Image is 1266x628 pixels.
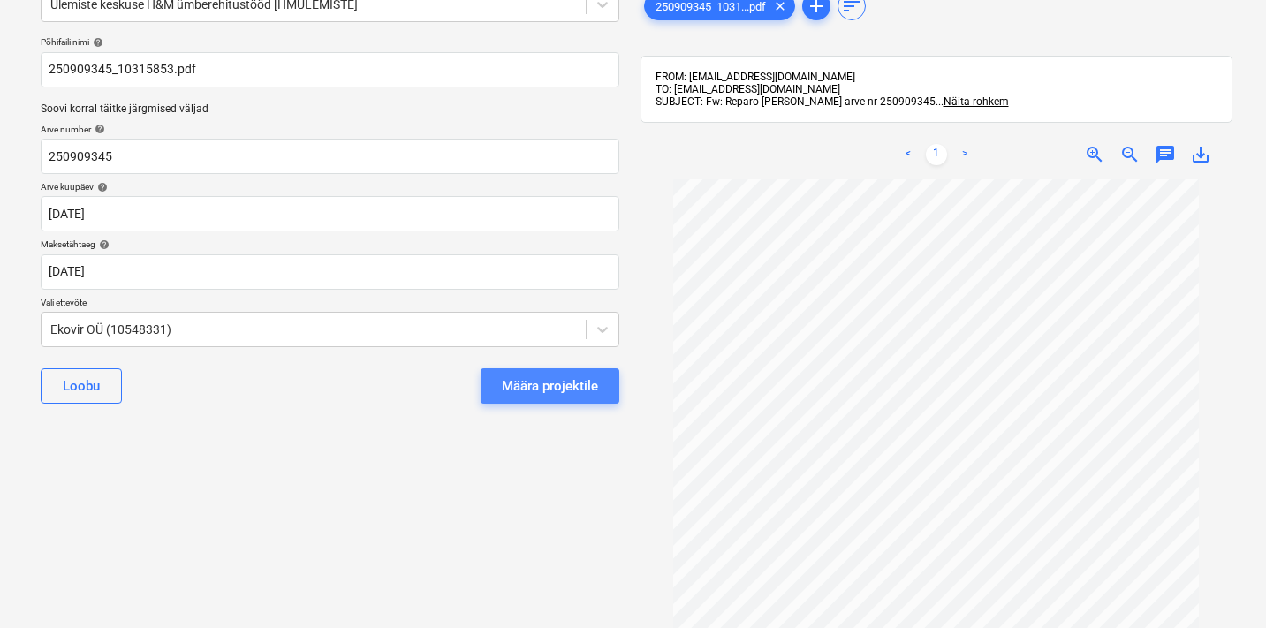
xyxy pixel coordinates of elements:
span: help [89,37,103,48]
span: Näita rohkem [944,95,1009,108]
a: Page 1 is your current page [926,144,947,165]
span: help [94,182,108,193]
a: Next page [954,144,975,165]
span: save_alt [1190,144,1211,165]
p: Vali ettevõte [41,297,619,312]
div: Määra projektile [502,375,598,397]
span: ... [936,95,1009,108]
div: Arve kuupäev [41,181,619,193]
span: zoom_out [1119,144,1141,165]
div: Arve number [41,124,619,135]
input: Põhifaili nimi [41,52,619,87]
span: help [91,124,105,134]
div: Põhifaili nimi [41,36,619,48]
input: Arve kuupäeva pole määratud. [41,196,619,231]
div: Loobu [63,375,100,397]
div: Maksetähtaeg [41,238,619,250]
input: Tähtaega pole määratud [41,254,619,290]
span: SUBJECT: Fw: Reparo [PERSON_NAME] arve nr 250909345 [656,95,936,108]
span: FROM: [EMAIL_ADDRESS][DOMAIN_NAME] [656,71,855,83]
button: Määra projektile [481,368,619,404]
span: chat [1155,144,1176,165]
span: help [95,239,110,250]
button: Loobu [41,368,122,404]
p: Soovi korral täitke järgmised väljad [41,102,619,117]
span: zoom_in [1084,144,1105,165]
span: TO: [EMAIL_ADDRESS][DOMAIN_NAME] [656,83,840,95]
input: Arve number [41,139,619,174]
a: Previous page [898,144,919,165]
